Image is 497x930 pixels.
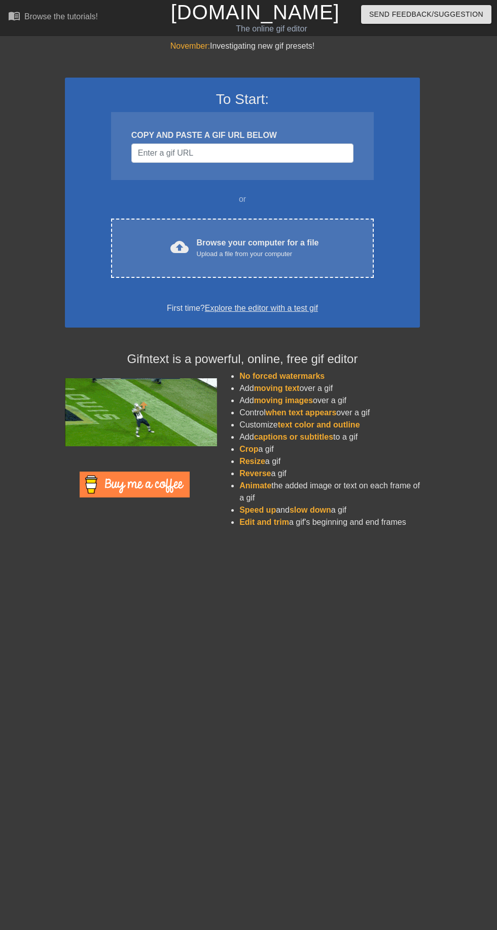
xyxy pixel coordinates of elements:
span: Crop [239,445,258,453]
h3: To Start: [78,91,407,108]
li: Add over a gif [239,382,420,395]
span: Send Feedback/Suggestion [369,8,483,21]
span: when text appears [266,408,337,417]
a: Browse the tutorials! [8,10,98,25]
div: Investigating new gif presets! [65,40,420,52]
span: moving images [254,396,313,405]
img: Buy Me A Coffee [80,472,190,497]
a: Explore the editor with a test gif [205,304,318,312]
span: slow down [290,506,331,514]
li: Control over a gif [239,407,420,419]
span: text color and outline [278,420,360,429]
li: a gif [239,455,420,468]
span: November: [170,42,210,50]
span: menu_book [8,10,20,22]
div: First time? [78,302,407,314]
div: The online gif editor [171,23,373,35]
li: a gif [239,443,420,455]
span: No forced watermarks [239,372,325,380]
input: Username [131,144,353,163]
div: Upload a file from your computer [197,249,319,259]
li: a gif [239,468,420,480]
span: Reverse [239,469,271,478]
span: cloud_upload [170,238,189,256]
span: Resize [239,457,265,466]
span: captions or subtitles [254,433,333,441]
li: Add over a gif [239,395,420,407]
li: a gif's beginning and end frames [239,516,420,528]
div: or [91,193,394,205]
li: the added image or text on each frame of a gif [239,480,420,504]
li: Add to a gif [239,431,420,443]
a: [DOMAIN_NAME] [171,1,340,23]
div: COPY AND PASTE A GIF URL BELOW [131,129,353,141]
div: Browse the tutorials! [24,12,98,21]
li: Customize [239,419,420,431]
img: football_small.gif [65,378,217,446]
li: and a gif [239,504,420,516]
span: Animate [239,481,271,490]
span: Speed up [239,506,276,514]
h4: Gifntext is a powerful, online, free gif editor [65,352,420,367]
button: Send Feedback/Suggestion [361,5,491,24]
span: moving text [254,384,300,392]
div: Browse your computer for a file [197,237,319,259]
span: Edit and trim [239,518,289,526]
